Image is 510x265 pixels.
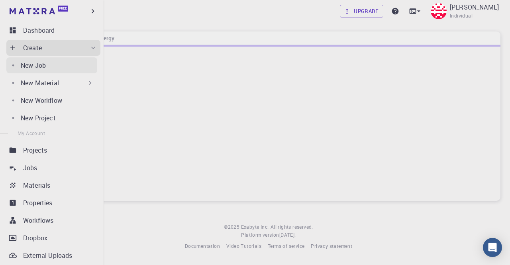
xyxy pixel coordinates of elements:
[13,6,51,13] span: Assistance
[241,231,279,239] span: Platform version
[450,12,473,20] span: Individual
[268,242,304,250] a: Terms of service
[241,223,269,231] a: Exabyte Inc.
[450,2,499,12] p: [PERSON_NAME]
[23,181,50,190] p: Materials
[23,43,42,53] p: Create
[241,224,269,230] span: Exabyte Inc.
[23,251,72,260] p: External Uploads
[6,160,100,176] a: Jobs
[268,243,304,249] span: Terms of service
[23,26,55,35] p: Dashboard
[23,233,47,243] p: Dropbox
[6,110,97,126] a: New Project
[6,230,100,246] a: Dropbox
[6,22,100,38] a: Dashboard
[431,3,447,19] img: orsha lim
[483,238,502,257] div: Open Intercom Messenger
[18,130,45,136] span: My Account
[279,231,296,239] a: [DATE].
[6,142,100,158] a: Projects
[21,113,56,123] p: New Project
[6,57,97,73] a: New Job
[6,195,100,211] a: Properties
[6,75,97,91] div: New Material
[6,92,97,108] a: New Workflow
[6,177,100,193] a: Materials
[279,232,296,238] span: [DATE] .
[10,8,55,14] img: logo
[185,243,220,249] span: Documentation
[271,223,313,231] span: All rights reserved.
[311,243,352,249] span: Privacy statement
[185,242,220,250] a: Documentation
[224,223,241,231] span: © 2025
[340,5,383,18] a: Upgrade
[311,242,352,250] a: Privacy statement
[6,247,100,263] a: External Uploads
[21,78,59,88] p: New Material
[6,40,100,56] div: Create
[21,96,62,105] p: New Workflow
[226,242,261,250] a: Video Tutorials
[21,61,46,70] p: New Job
[23,163,37,173] p: Jobs
[226,243,261,249] span: Video Tutorials
[23,216,53,225] p: Workflows
[23,198,53,208] p: Properties
[23,145,47,155] p: Projects
[6,212,100,228] a: Workflows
